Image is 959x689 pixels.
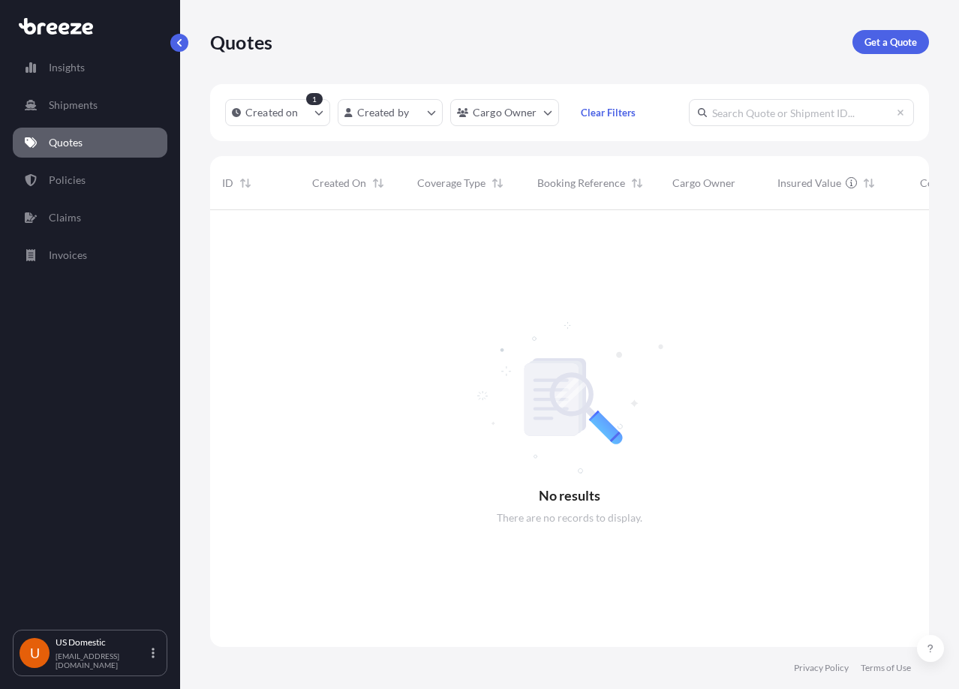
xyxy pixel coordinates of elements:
input: Search Quote or Shipment ID... [689,99,914,126]
a: Policies [13,165,167,195]
p: US Domestic [56,636,149,648]
p: Shipments [49,98,98,113]
p: Created by [357,105,410,120]
p: Policies [49,173,86,188]
a: Invoices [13,240,167,270]
button: createdBy Filter options [338,99,443,126]
p: Invoices [49,248,87,263]
span: Booking Reference [537,176,625,191]
button: Clear Filters [567,101,651,125]
p: Clear Filters [581,105,636,120]
button: Sort [236,174,254,192]
p: Cargo Owner [473,105,537,120]
button: createdOn Filter options [225,99,330,126]
span: Coverage Type [417,176,486,191]
button: Sort [489,174,507,192]
div: 1 [306,93,323,105]
p: [EMAIL_ADDRESS][DOMAIN_NAME] [56,651,149,669]
button: Sort [628,174,646,192]
button: cargoOwner Filter options [450,99,559,126]
p: Get a Quote [864,35,917,50]
span: Insured Value [777,176,841,191]
a: Privacy Policy [794,662,849,674]
span: ID [222,176,233,191]
p: Insights [49,60,85,75]
a: Insights [13,53,167,83]
p: Created on [245,105,299,120]
span: U [30,645,40,660]
a: Shipments [13,90,167,120]
p: Quotes [210,30,272,54]
a: Claims [13,203,167,233]
span: Created On [312,176,366,191]
p: Claims [49,210,81,225]
a: Terms of Use [861,662,911,674]
p: Quotes [49,135,83,150]
button: Sort [860,174,878,192]
a: Quotes [13,128,167,158]
button: Sort [369,174,387,192]
a: Get a Quote [852,30,929,54]
span: Cargo Owner [672,176,735,191]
